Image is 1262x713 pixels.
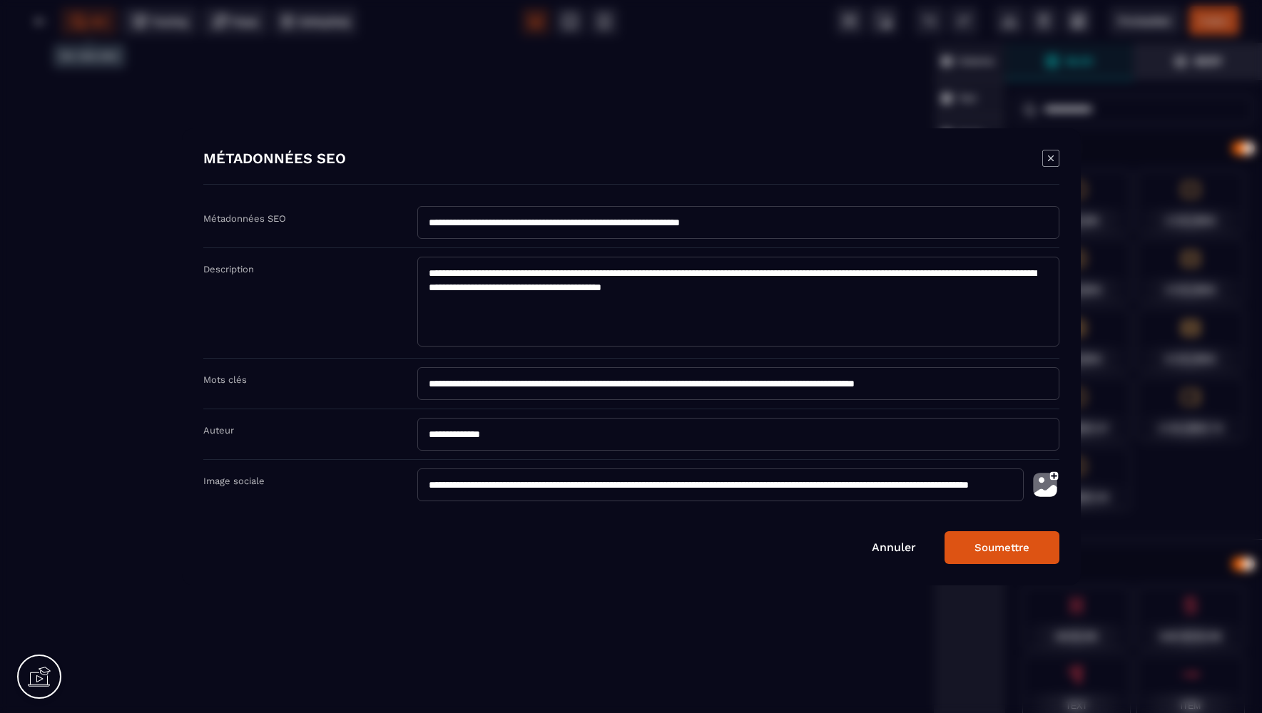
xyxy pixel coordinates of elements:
[203,374,247,385] label: Mots clés
[203,425,234,436] label: Auteur
[203,213,286,224] label: Métadonnées SEO
[872,540,916,554] a: Annuler
[203,476,265,486] label: Image sociale
[1031,468,1059,501] img: photo-upload.002a6cb0.svg
[203,150,346,170] h4: MÉTADONNÉES SEO
[945,531,1059,564] button: Soumettre
[203,264,254,275] label: Description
